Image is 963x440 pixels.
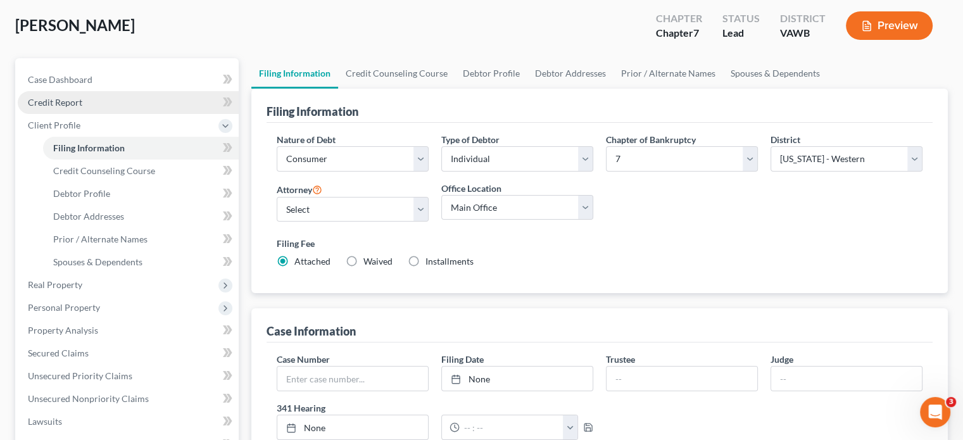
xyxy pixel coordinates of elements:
label: Case Number [277,353,330,366]
label: Trustee [606,353,635,366]
span: Unsecured Priority Claims [28,370,132,381]
a: Credit Counseling Course [338,58,455,89]
span: Prior / Alternate Names [53,234,148,244]
div: Lead [722,26,760,41]
a: Filing Information [43,137,239,160]
label: Type of Debtor [441,133,500,146]
span: Credit Counseling Course [53,165,155,176]
label: Office Location [441,182,501,195]
a: None [277,415,428,439]
span: [PERSON_NAME] [15,16,135,34]
a: Filing Information [251,58,338,89]
div: Chapter [656,11,702,26]
div: District [780,11,826,26]
span: Filing Information [53,142,125,153]
a: Lawsuits [18,410,239,433]
a: Unsecured Nonpriority Claims [18,387,239,410]
span: Debtor Profile [53,188,110,199]
span: Secured Claims [28,348,89,358]
a: Case Dashboard [18,68,239,91]
span: Debtor Addresses [53,211,124,222]
a: Credit Report [18,91,239,114]
span: Credit Report [28,97,82,108]
label: Judge [771,353,793,366]
label: Chapter of Bankruptcy [606,133,696,146]
div: Chapter [656,26,702,41]
div: VAWB [780,26,826,41]
input: -- [771,367,922,391]
div: Status [722,11,760,26]
span: Personal Property [28,302,100,313]
a: Spouses & Dependents [723,58,828,89]
label: District [771,133,800,146]
a: None [442,367,593,391]
span: 7 [693,27,699,39]
a: Debtor Profile [43,182,239,205]
span: Attached [294,256,330,267]
a: Secured Claims [18,342,239,365]
a: Debtor Addresses [43,205,239,228]
a: Debtor Addresses [527,58,614,89]
a: Unsecured Priority Claims [18,365,239,387]
span: Property Analysis [28,325,98,336]
a: Spouses & Dependents [43,251,239,273]
span: Lawsuits [28,416,62,427]
a: Property Analysis [18,319,239,342]
span: Client Profile [28,120,80,130]
label: Filing Date [441,353,484,366]
span: Case Dashboard [28,74,92,85]
a: Credit Counseling Course [43,160,239,182]
span: Unsecured Nonpriority Claims [28,393,149,404]
iframe: Intercom live chat [920,397,950,427]
label: Nature of Debt [277,133,336,146]
a: Prior / Alternate Names [614,58,723,89]
div: Filing Information [267,104,358,119]
span: Real Property [28,279,82,290]
a: Prior / Alternate Names [43,228,239,251]
label: Attorney [277,182,322,197]
span: Installments [425,256,474,267]
input: -- : -- [460,415,563,439]
input: -- [607,367,757,391]
span: 3 [946,397,956,407]
input: Enter case number... [277,367,428,391]
button: Preview [846,11,933,40]
a: Debtor Profile [455,58,527,89]
label: 341 Hearing [270,401,600,415]
div: Case Information [267,324,356,339]
label: Filing Fee [277,237,922,250]
span: Waived [363,256,393,267]
span: Spouses & Dependents [53,256,142,267]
